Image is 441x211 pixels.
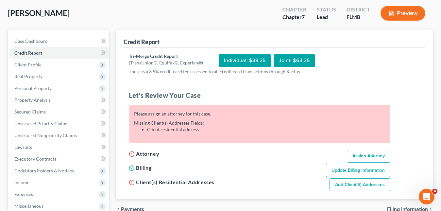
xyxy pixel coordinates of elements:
[14,144,32,150] span: Lawsuits
[9,118,109,130] a: Unsecured Priority Claims
[134,120,385,133] div: Missing Client(s) Addresses Fields:
[326,164,390,177] a: Update Billing Information
[14,62,42,67] span: Client Profile
[14,168,74,173] span: Codebtors Insiders & Notices
[136,150,159,157] span: Attorney
[381,6,425,21] button: Preview
[302,14,305,20] span: 7
[14,132,77,138] span: Unsecured Nonpriority Claims
[129,178,214,186] h5: Client(s) Residential Addresses
[14,121,68,126] span: Unsecured Priority Claims
[14,156,56,162] span: Executory Contracts
[14,203,43,209] span: Miscellaneous
[8,8,70,18] span: [PERSON_NAME]
[14,85,52,91] span: Personal Property
[14,38,48,44] span: Case Dashboard
[129,91,390,100] h4: Let's Review Your Case
[317,6,336,13] div: Status
[129,53,203,60] div: Tri-Merge Credit Report
[14,109,46,114] span: Secured Claims
[9,94,109,106] a: Property Analysis
[432,189,437,194] span: 4
[282,6,306,13] div: Chapter
[317,13,336,21] div: Lead
[219,54,271,67] div: Individual: $38.25
[14,97,51,103] span: Property Analysis
[419,189,434,204] iframe: Intercom live chat
[347,6,370,13] div: District
[9,35,109,47] a: Case Dashboard
[9,47,109,59] a: Credit Report
[14,74,42,79] span: Real Property
[274,54,315,67] div: Joint: $63.25
[282,13,306,21] div: Chapter
[129,60,203,66] div: (TransUnion®, Equifax®, Experian®)
[124,38,160,46] div: Credit Report
[9,130,109,141] a: Unsecured Nonpriority Claims
[347,13,370,21] div: FLMB
[14,50,42,56] span: Credit Report
[347,150,390,163] a: Assign Attorney
[14,180,29,185] span: Income
[330,178,390,191] a: Add Client(s) Addresses
[129,68,390,75] p: There is a 3.5% credit card fee assessed to all credit card transactions through Xactus.
[9,141,109,153] a: Lawsuits
[134,111,385,117] div: Please assign an attorney for this case.
[14,191,33,197] span: Expenses
[129,164,151,172] h5: Billing
[147,126,385,133] li: Client residential address
[9,106,109,118] a: Secured Claims
[9,153,109,165] a: Executory Contracts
